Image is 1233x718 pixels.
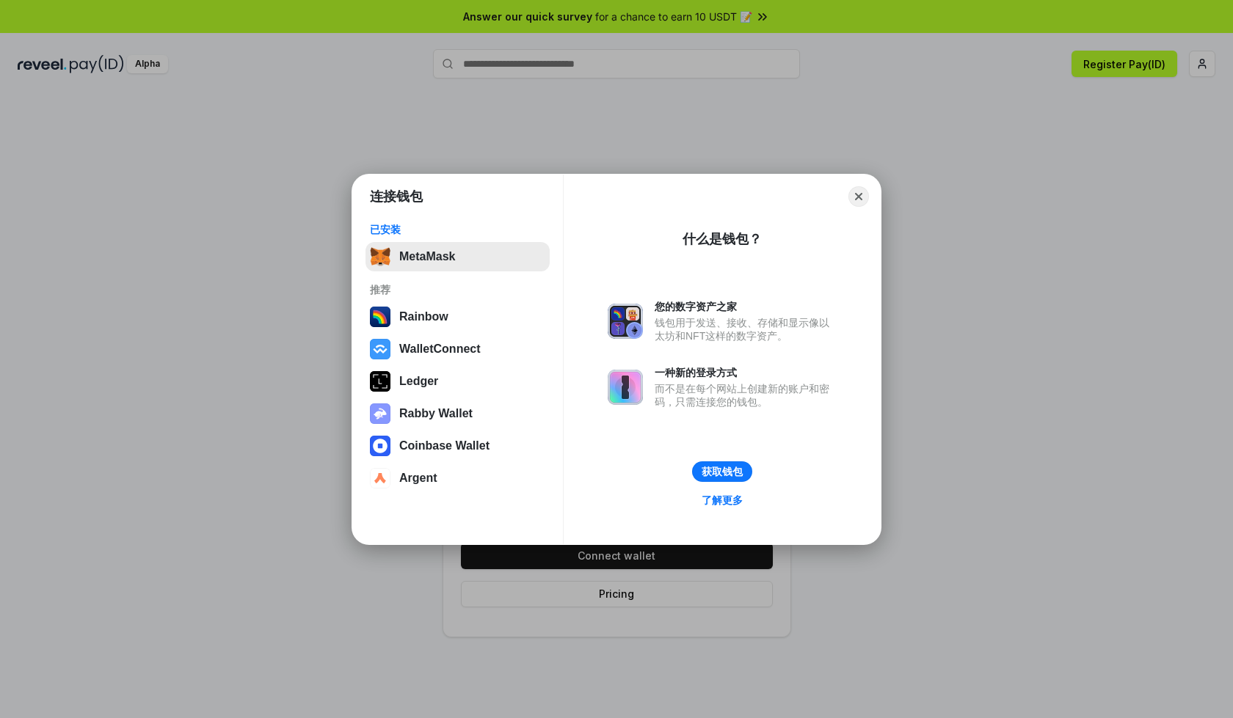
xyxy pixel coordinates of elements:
[655,382,837,409] div: 而不是在每个网站上创建新的账户和密码，只需连接您的钱包。
[370,371,390,392] img: svg+xml,%3Csvg%20xmlns%3D%22http%3A%2F%2Fwww.w3.org%2F2000%2Fsvg%22%20width%3D%2228%22%20height%3...
[370,188,423,205] h1: 连接钱包
[365,367,550,396] button: Ledger
[399,250,455,263] div: MetaMask
[399,310,448,323] div: Rainbow
[370,403,390,424] img: svg+xml,%3Csvg%20xmlns%3D%22http%3A%2F%2Fwww.w3.org%2F2000%2Fsvg%22%20fill%3D%22none%22%20viewBox...
[848,186,869,207] button: Close
[692,461,752,482] button: 获取钱包
[365,464,550,493] button: Argent
[370,436,390,456] img: svg+xml,%3Csvg%20width%3D%2228%22%20height%3D%2228%22%20viewBox%3D%220%200%2028%2028%22%20fill%3D...
[608,304,643,339] img: svg+xml,%3Csvg%20xmlns%3D%22http%3A%2F%2Fwww.w3.org%2F2000%2Fsvg%22%20fill%3D%22none%22%20viewBox...
[370,283,545,296] div: 推荐
[608,370,643,405] img: svg+xml,%3Csvg%20xmlns%3D%22http%3A%2F%2Fwww.w3.org%2F2000%2Fsvg%22%20fill%3D%22none%22%20viewBox...
[365,242,550,271] button: MetaMask
[655,366,837,379] div: 一种新的登录方式
[370,307,390,327] img: svg+xml,%3Csvg%20width%3D%22120%22%20height%3D%22120%22%20viewBox%3D%220%200%20120%20120%22%20fil...
[399,439,490,453] div: Coinbase Wallet
[370,223,545,236] div: 已安装
[702,465,743,478] div: 获取钱包
[365,334,550,364] button: WalletConnect
[370,339,390,359] img: svg+xml,%3Csvg%20width%3D%2228%22%20height%3D%2228%22%20viewBox%3D%220%200%2028%2028%22%20fill%3D...
[370,246,390,267] img: svg+xml,%3Csvg%20fill%3D%22none%22%20height%3D%2233%22%20viewBox%3D%220%200%2035%2033%22%20width%...
[655,300,837,313] div: 您的数字资产之家
[399,407,473,420] div: Rabby Wallet
[683,230,762,248] div: 什么是钱包？
[702,494,743,507] div: 了解更多
[370,468,390,488] img: svg+xml,%3Csvg%20width%3D%2228%22%20height%3D%2228%22%20viewBox%3D%220%200%2028%2028%22%20fill%3D...
[365,431,550,461] button: Coinbase Wallet
[655,316,837,342] div: 钱包用于发送、接收、存储和显示像以太坊和NFT这样的数字资产。
[693,491,752,510] a: 了解更多
[365,302,550,331] button: Rainbow
[399,342,481,356] div: WalletConnect
[399,472,437,485] div: Argent
[365,399,550,428] button: Rabby Wallet
[399,375,438,388] div: Ledger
